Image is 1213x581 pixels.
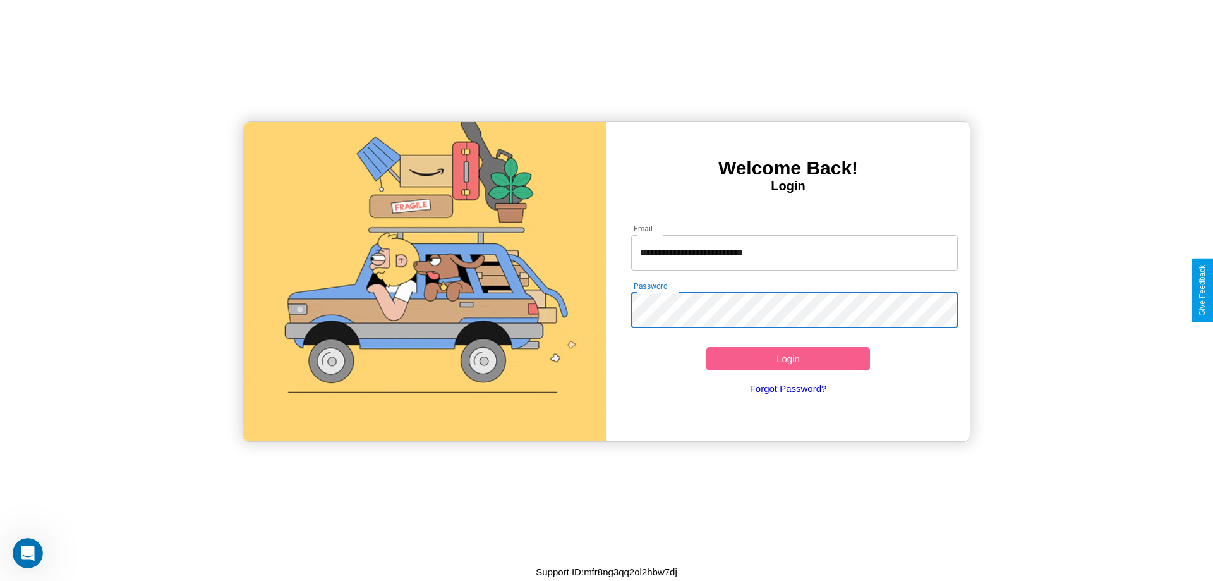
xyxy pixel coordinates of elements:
button: Login [706,347,870,370]
h3: Welcome Back! [606,157,970,179]
h4: Login [606,179,970,193]
div: Give Feedback [1198,265,1207,316]
a: Forgot Password? [625,370,952,407]
label: Email [634,223,653,234]
img: gif [243,122,606,441]
p: Support ID: mfr8ng3qq2ol2hbw7dj [536,563,677,580]
label: Password [634,281,667,291]
iframe: Intercom live chat [13,538,43,568]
